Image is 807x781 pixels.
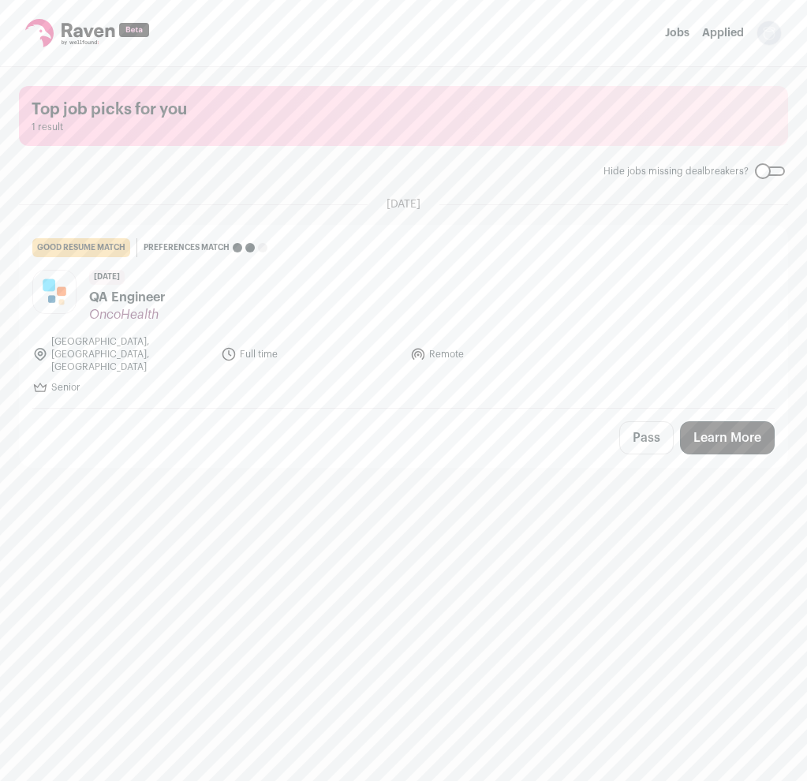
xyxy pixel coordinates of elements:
[757,21,782,46] img: nopic.png
[757,21,782,46] button: Open dropdown
[32,238,130,257] div: good resume match
[33,271,76,313] img: b8a3bf5c040e4c929d54b6acad9ee7bab2394c7e47a785add52767ba6a0f46b0.jpg
[144,240,230,256] span: Preferences match
[89,270,125,285] span: [DATE]
[387,196,420,212] span: [DATE]
[89,288,166,307] span: QA Engineer
[20,226,787,408] a: good resume match Preferences match [DATE] QA Engineer OncoHealth [GEOGRAPHIC_DATA], [GEOGRAPHIC_...
[32,379,211,395] li: Senior
[32,335,211,373] li: [GEOGRAPHIC_DATA], [GEOGRAPHIC_DATA], [GEOGRAPHIC_DATA]
[702,28,744,39] a: Applied
[32,121,775,133] span: 1 result
[32,99,775,121] h1: Top job picks for you
[221,335,400,373] li: Full time
[665,28,689,39] a: Jobs
[603,165,749,177] span: Hide jobs missing dealbreakers?
[680,421,775,454] a: Learn More
[410,335,589,373] li: Remote
[619,421,674,454] button: Pass
[89,307,166,323] span: OncoHealth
